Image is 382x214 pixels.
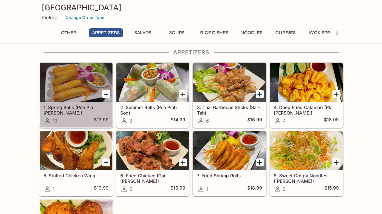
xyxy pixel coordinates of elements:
[197,173,262,178] h5: 7. Fried Shrimp Rolls
[247,185,262,193] h5: $18.99
[44,105,109,115] h5: 1. Spring Rolls (Poh Pia [PERSON_NAME])
[116,63,189,102] div: 2. Summer Rolls (Poh Piah Sod)
[129,186,132,192] span: 6
[128,28,157,37] button: Salads
[94,117,109,125] h5: $13.99
[39,49,343,56] h4: Appetizers
[42,3,341,13] h3: [GEOGRAPHIC_DATA]
[271,28,300,37] button: Curries
[332,158,340,166] button: Add 8. Sweet Crispy Noodles (Mee Krob)
[283,118,286,124] span: 4
[237,28,266,37] button: Noodles
[42,14,57,21] p: Pickup
[193,63,266,102] div: 3. Thai Barbecue Sticks (Sa - Teh)
[39,63,113,128] a: 1. Spring Rolls (Poh Pia [PERSON_NAME])13$13.99
[53,186,54,192] span: 1
[162,28,191,37] button: Soups
[274,173,339,183] h5: 8. Sweet Crispy Noodles ([PERSON_NAME])
[269,131,343,196] a: 8. Sweet Crispy Noodles ([PERSON_NAME])2$15.99
[39,131,113,196] a: 5. Stuffed Chicken Wing1$19.99
[197,105,262,115] h5: 3. Thai Barbecue Sticks (Sa - Teh)
[116,63,190,128] a: 2. Summer Rolls (Poh Piah Sod)3$14.99
[193,63,266,128] a: 3. Thai Barbecue Sticks (Sa - Teh)6$16.99
[193,131,266,170] div: 7. Fried Shrimp Rolls
[171,185,185,193] h5: $16.99
[283,186,286,192] span: 2
[44,173,109,178] h5: 5. Stuffed Chicken Wing
[89,28,123,37] button: Appetizers
[63,13,107,23] button: Change Order Type
[206,186,208,192] span: 1
[129,118,132,124] span: 3
[120,173,185,183] h5: 6. Fried Chicken (Gai [PERSON_NAME])
[116,131,189,170] div: 6. Fried Chicken (Gai Tod)
[179,90,187,98] button: Add 2. Summer Rolls (Poh Piah Sod)
[332,90,340,98] button: Add 4. Deep Fried Calamari (Pla Meuk Tod)
[247,117,262,125] h5: $16.99
[206,118,209,124] span: 6
[274,105,339,115] h5: 4. Deep Fried Calamari (Pla [PERSON_NAME])
[256,158,264,166] button: Add 7. Fried Shrimp Rolls
[120,105,185,115] h5: 2. Summer Rolls (Poh Piah Sod)
[116,131,190,196] a: 6. Fried Chicken (Gai [PERSON_NAME])6$16.99
[40,131,113,170] div: 5. Stuffed Chicken Wing
[179,158,187,166] button: Add 6. Fried Chicken (Gai Tod)
[305,28,353,37] button: Wok Specialties
[270,63,343,102] div: 4. Deep Fried Calamari (Pla Meuk Tod)
[102,90,110,98] button: Add 1. Spring Rolls (Poh Pia Tod)
[324,185,339,193] h5: $15.99
[193,131,266,196] a: 7. Fried Shrimp Rolls1$18.99
[171,117,185,125] h5: $14.99
[270,131,343,170] div: 8. Sweet Crispy Noodles (Mee Krob)
[256,90,264,98] button: Add 3. Thai Barbecue Sticks (Sa - Teh)
[324,117,339,125] h5: $18.99
[94,185,109,193] h5: $19.99
[53,118,57,124] span: 13
[54,28,83,37] button: Other
[102,158,110,166] button: Add 5. Stuffed Chicken Wing
[197,28,232,37] button: Rice Dishes
[269,63,343,128] a: 4. Deep Fried Calamari (Pla [PERSON_NAME])4$18.99
[40,63,113,102] div: 1. Spring Rolls (Poh Pia Tod)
